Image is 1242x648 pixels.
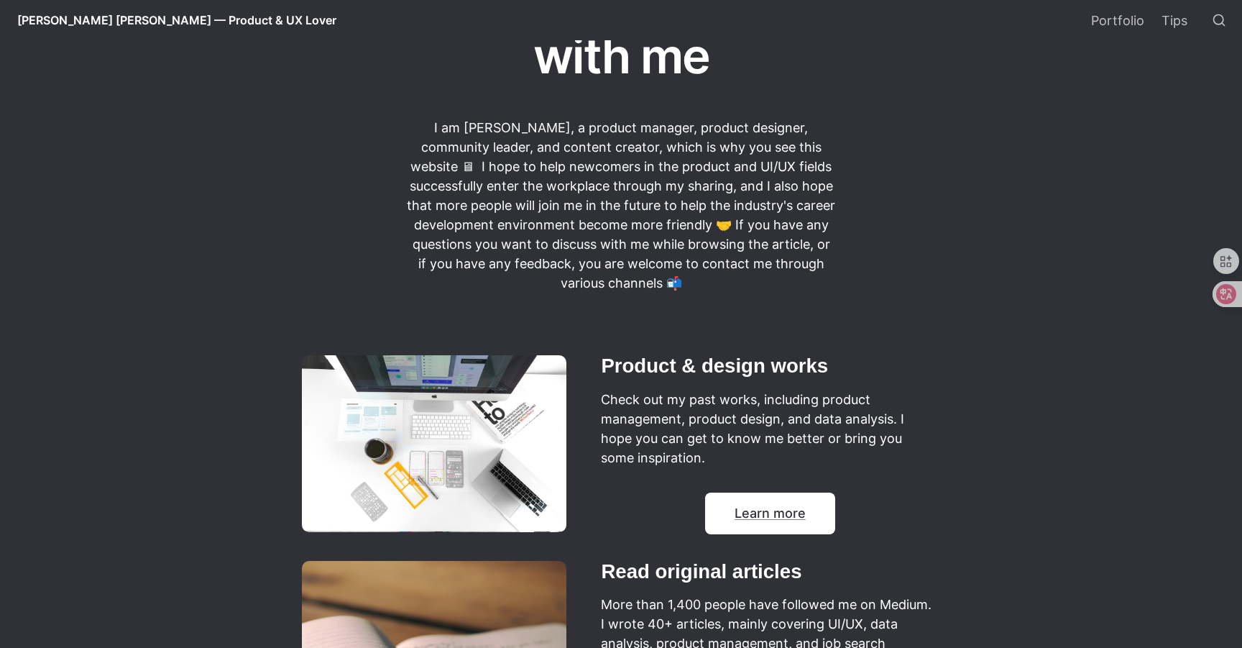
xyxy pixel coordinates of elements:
[599,557,940,587] h2: Read original articles
[599,388,940,470] p: Check out my past works, including product management, product design, and data analysis. I hope ...
[405,116,837,295] p: I am [PERSON_NAME], a product manager, product designer, community leader, and content creator, w...
[17,13,336,27] span: [PERSON_NAME] [PERSON_NAME] — Product & UX Lover
[599,351,940,381] h2: Product & design works
[302,355,566,532] img: image
[735,506,806,521] a: Learn more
